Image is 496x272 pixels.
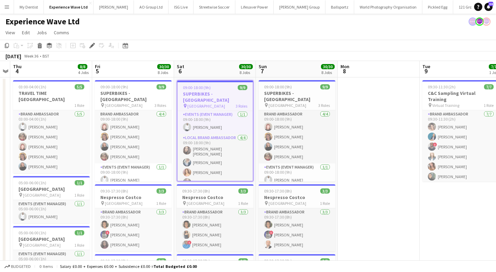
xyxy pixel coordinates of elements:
[259,208,335,251] app-card-role: Brand Ambassador3/309:30-17:30 (8h)[PERSON_NAME]![PERSON_NAME][PERSON_NAME]
[269,201,306,206] span: [GEOGRAPHIC_DATA]
[158,70,171,75] div: 8 Jobs
[23,243,61,248] span: [GEOGRAPHIC_DATA]
[194,0,235,14] button: Streetwise Soccer
[100,84,128,89] span: 09:00-18:00 (9h)
[182,188,210,194] span: 09:30-17:30 (8h)
[105,201,142,206] span: [GEOGRAPHIC_DATA]
[12,67,22,75] span: 4
[484,103,494,108] span: 1 Role
[238,85,247,90] span: 9/9
[100,188,128,194] span: 09:30-17:30 (8h)
[78,70,89,75] div: 4 Jobs
[264,188,292,194] span: 09:30-17:30 (8h)
[433,143,437,147] span: !
[321,70,334,75] div: 8 Jobs
[432,103,459,108] span: Virtual Training
[37,29,47,36] span: Jobs
[23,53,40,59] span: Week 36
[177,111,253,134] app-card-role: Events (Event Manager)1/109:00-18:00 (9h)[PERSON_NAME]
[176,67,184,75] span: 6
[422,63,430,70] span: Tue
[95,184,172,251] app-job-card: 09:30-17:30 (8h)3/3Nespresso Costco [GEOGRAPHIC_DATA]1 RoleBrand Ambassador3/309:30-17:30 (8h)[PE...
[74,103,84,108] span: 1 Role
[95,63,100,70] span: Fri
[321,64,335,69] span: 30/30
[95,208,172,251] app-card-role: Brand Ambassador3/309:30-17:30 (8h)[PERSON_NAME]![PERSON_NAME][PERSON_NAME]
[13,236,90,242] h3: [GEOGRAPHIC_DATA]
[13,200,90,223] app-card-role: Events (Event Manager)1/105:00-06:00 (1h)[PERSON_NAME]
[157,84,166,89] span: 9/9
[235,0,274,14] button: Lifesaver Power
[264,84,292,89] span: 09:00-18:00 (9h)
[95,80,172,182] app-job-card: 09:00-18:00 (9h)9/9SUPERBIKES - [GEOGRAPHIC_DATA] [GEOGRAPHIC_DATA]3 RolesBrand Ambassador4/409:0...
[318,103,330,108] span: 3 Roles
[3,28,18,37] a: View
[23,193,61,198] span: [GEOGRAPHIC_DATA]
[13,176,90,223] app-job-card: 05:00-06:00 (1h)1/1[GEOGRAPHIC_DATA] [GEOGRAPHIC_DATA]1 RoleEvents (Event Manager)1/105:00-06:00 ...
[134,0,169,14] button: AO Group Ltd
[264,258,292,263] span: 09:30-17:30 (8h)
[482,17,491,26] app-user-avatar: Sophie Barnes
[259,110,335,163] app-card-role: Brand Ambassador4/409:00-18:00 (9h)[PERSON_NAME][PERSON_NAME][PERSON_NAME][PERSON_NAME]
[339,67,349,75] span: 8
[19,28,33,37] a: Edit
[475,17,484,26] app-user-avatar: Sophie Barnes
[13,110,90,173] app-card-role: Brand Ambassador5/503:00-04:00 (1h)[PERSON_NAME][PERSON_NAME][PERSON_NAME][PERSON_NAME][PERSON_NAME]
[177,91,253,103] h3: SUPERBIKES - [GEOGRAPHIC_DATA]
[238,188,248,194] span: 3/3
[484,84,494,89] span: 7/7
[453,0,482,14] button: 121 Group
[269,231,273,235] span: !
[259,194,335,200] h3: Nespresso Costco
[13,90,90,102] h3: TRAVEL TIME [GEOGRAPHIC_DATA]
[3,263,32,270] button: Budgeted
[75,230,84,235] span: 1/1
[154,103,166,108] span: 3 Roles
[14,0,44,14] button: My Dentist
[74,243,84,248] span: 1 Role
[18,230,46,235] span: 05:00-06:00 (1h)
[177,184,253,251] app-job-card: 09:30-17:30 (8h)3/3Nespresso Costco [GEOGRAPHIC_DATA]1 RoleBrand Ambassador3/309:30-17:30 (8h)[PE...
[320,201,330,206] span: 1 Role
[95,163,172,187] app-card-role: Events (Event Manager)1/109:00-18:00 (9h)[PERSON_NAME]
[488,2,493,6] span: 34
[54,29,69,36] span: Comms
[428,84,456,89] span: 09:30-11:30 (2h)
[320,258,330,263] span: 3/3
[177,208,253,251] app-card-role: Brand Ambassador3/309:30-17:30 (8h)[PERSON_NAME][PERSON_NAME]![PERSON_NAME]
[22,29,30,36] span: Edit
[274,0,325,14] button: [PERSON_NAME] Group
[13,80,90,173] div: 03:00-04:00 (1h)5/5TRAVEL TIME [GEOGRAPHIC_DATA]1 RoleBrand Ambassador5/503:00-04:00 (1h)[PERSON_...
[187,201,224,206] span: [GEOGRAPHIC_DATA]
[13,63,22,70] span: Thu
[105,103,142,108] span: [GEOGRAPHIC_DATA]
[42,53,49,59] div: BST
[94,0,134,14] button: [PERSON_NAME]
[340,63,349,70] span: Mon
[18,84,46,89] span: 03:00-04:00 (1h)
[236,103,247,109] span: 3 Roles
[187,103,225,109] span: [GEOGRAPHIC_DATA]
[177,80,253,182] app-job-card: 09:00-18:00 (9h)9/9SUPERBIKES - [GEOGRAPHIC_DATA] [GEOGRAPHIC_DATA]3 Roles[PERSON_NAME][PERSON_NA...
[60,264,197,269] div: Salary £0.00 + Expenses £0.00 + Subsistence £0.00 =
[100,258,128,263] span: 09:30-17:30 (8h)
[177,194,253,200] h3: Nespresso Costco
[18,180,46,185] span: 05:00-06:00 (1h)
[354,0,422,14] button: World Photography Organisation
[259,63,267,70] span: Sun
[38,264,54,269] span: 0 items
[259,80,335,182] app-job-card: 09:00-18:00 (9h)9/9SUPERBIKES - [GEOGRAPHIC_DATA] [GEOGRAPHIC_DATA]3 RolesBrand Ambassador4/409:0...
[269,103,306,108] span: [GEOGRAPHIC_DATA]
[325,0,354,14] button: Ballsportz
[156,201,166,206] span: 1 Role
[75,84,84,89] span: 5/5
[177,134,253,189] app-card-role: Local Brand Ambassador4/409:00-18:00 (9h)[PERSON_NAME] [PERSON_NAME][PERSON_NAME][PERSON_NAME][PE...
[95,110,172,163] app-card-role: Brand Ambassador4/409:00-18:00 (9h)[PERSON_NAME][PERSON_NAME][PERSON_NAME][PERSON_NAME]
[169,0,194,14] button: ISG Live
[182,258,210,263] span: 09:30-17:30 (8h)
